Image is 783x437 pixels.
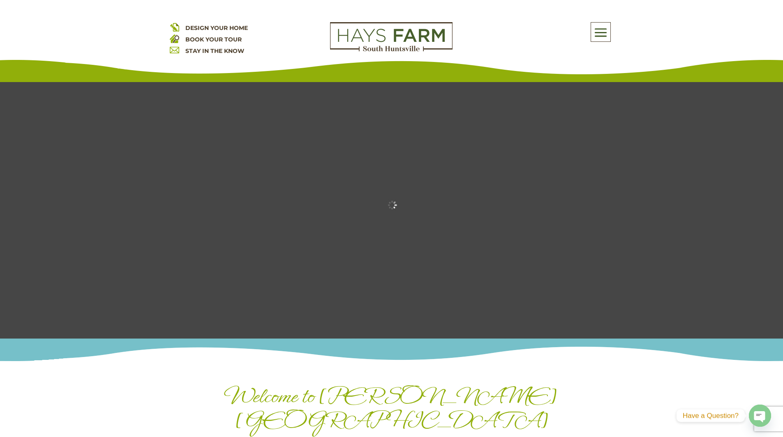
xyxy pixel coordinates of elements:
h1: Welcome to [PERSON_NAME][GEOGRAPHIC_DATA] [170,384,614,437]
a: STAY IN THE KNOW [185,47,244,55]
a: BOOK YOUR TOUR [185,36,242,43]
img: book your home tour [170,34,179,43]
a: hays farm homes huntsville development [330,46,453,53]
img: Logo [330,22,453,52]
